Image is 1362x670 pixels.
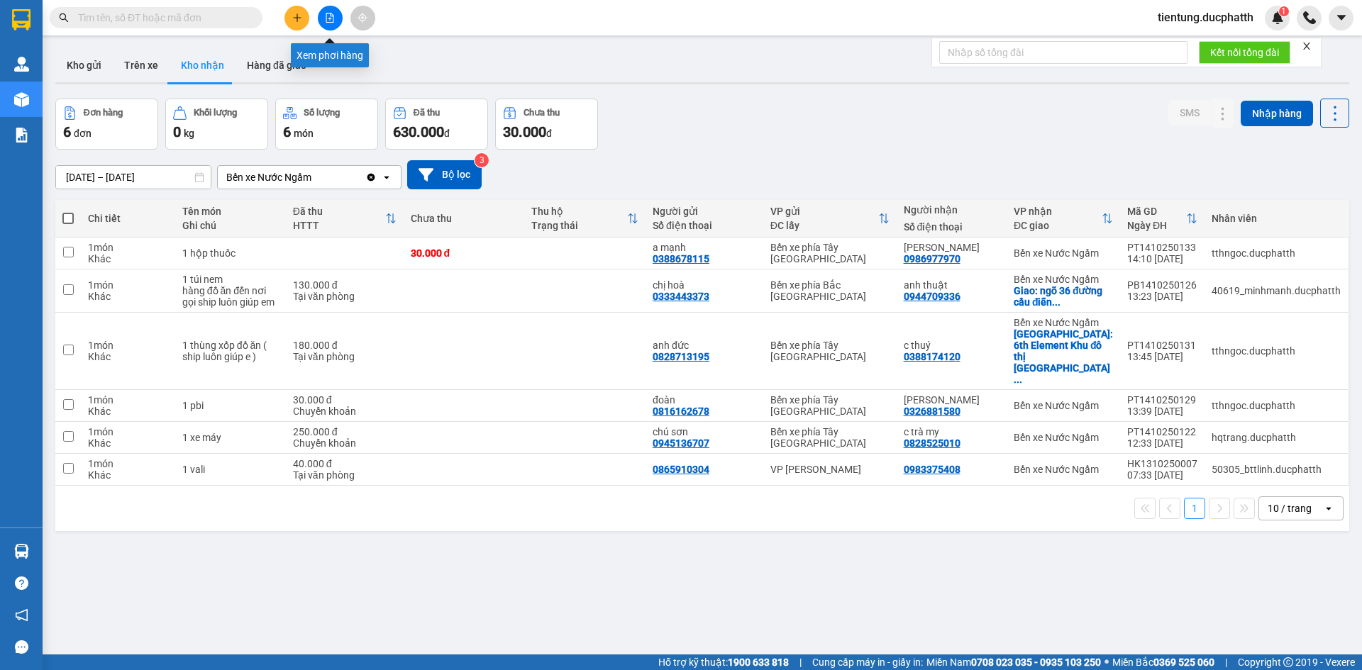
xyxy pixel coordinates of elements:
[393,123,444,140] span: 630.000
[88,253,167,264] div: Khác
[88,394,167,406] div: 1 món
[182,400,279,411] div: 1 pbi
[170,48,236,82] button: Kho nhận
[1014,206,1102,217] div: VP nhận
[293,394,397,406] div: 30.000 đ
[1127,351,1197,362] div: 13:45 [DATE]
[904,340,1000,351] div: c thuý
[1014,247,1113,259] div: Bến xe Nước Ngầm
[283,123,291,140] span: 6
[1212,400,1341,411] div: tthngoc.ducphatth
[88,242,167,253] div: 1 món
[531,220,627,231] div: Trạng thái
[1168,100,1211,125] button: SMS
[763,200,897,238] th: Toggle SortBy
[904,406,960,417] div: 0326881580
[182,247,279,259] div: 1 hộp thuốc
[770,279,890,302] div: Bến xe phía Bắc [GEOGRAPHIC_DATA]
[770,464,890,475] div: VP [PERSON_NAME]
[1127,220,1186,231] div: Ngày ĐH
[904,437,960,449] div: 0828525010
[15,640,28,654] span: message
[1127,458,1197,469] div: HK1310250007
[904,426,1000,437] div: c trà my
[1212,432,1341,443] div: hqtrang.ducphatth
[1127,206,1186,217] div: Mã GD
[293,206,385,217] div: Đã thu
[385,99,488,150] button: Đã thu630.000đ
[1283,657,1293,667] span: copyright
[1127,242,1197,253] div: PT1410250133
[113,48,170,82] button: Trên xe
[926,654,1101,670] span: Miền Nam
[88,279,167,291] div: 1 món
[88,458,167,469] div: 1 món
[182,285,279,308] div: hàng đồ ăn đến nơi gọi ship luôn giúp em
[1281,6,1286,16] span: 1
[293,469,397,481] div: Tại văn phòng
[56,166,211,189] input: Select a date range.
[1052,296,1061,308] span: ...
[1127,426,1197,437] div: PT1410250122
[236,48,318,82] button: Hàng đã giao
[182,220,279,231] div: Ghi chú
[88,437,167,449] div: Khác
[653,340,756,351] div: anh đức
[1014,285,1113,308] div: Giao: ngõ 36 đường cầu điễn phúc diễn bắc từ liêm hà nội
[1212,247,1341,259] div: tthngoc.ducphatth
[524,108,560,118] div: Chưa thu
[1014,274,1113,285] div: Bến xe Nước Ngầm
[15,608,28,622] span: notification
[293,291,397,302] div: Tại văn phòng
[904,464,960,475] div: 0983375408
[1302,41,1312,51] span: close
[293,351,397,362] div: Tại văn phòng
[1104,659,1109,665] span: ⚪️
[1127,279,1197,291] div: PB1410250126
[350,6,375,30] button: aim
[1212,345,1341,357] div: tthngoc.ducphatth
[88,426,167,437] div: 1 món
[770,340,890,362] div: Bến xe phía Tây [GEOGRAPHIC_DATA]
[1127,406,1197,417] div: 13:39 [DATE]
[292,13,302,23] span: plus
[728,657,789,668] strong: 1900 633 818
[1112,654,1214,670] span: Miền Bắc
[293,426,397,437] div: 250.000 đ
[59,13,69,23] span: search
[1329,6,1353,30] button: caret-down
[293,340,397,351] div: 180.000 đ
[531,206,627,217] div: Thu hộ
[55,48,113,82] button: Kho gửi
[1241,101,1313,126] button: Nhập hàng
[293,458,397,469] div: 40.000 đ
[63,123,71,140] span: 6
[294,128,314,139] span: món
[293,279,397,291] div: 130.000 đ
[365,172,377,183] svg: Clear value
[653,242,756,253] div: a mạnh
[653,351,709,362] div: 0828713195
[88,351,167,362] div: Khác
[1199,41,1290,64] button: Kết nối tổng đài
[475,153,489,167] sup: 3
[182,340,279,362] div: 1 thùng xốp đồ ăn ( ship luôn giúp e )
[653,426,756,437] div: chú sơn
[88,340,167,351] div: 1 món
[770,426,890,449] div: Bến xe phía Tây [GEOGRAPHIC_DATA]
[88,469,167,481] div: Khác
[318,6,343,30] button: file-add
[1014,220,1102,231] div: ĐC giao
[1127,394,1197,406] div: PT1410250129
[904,221,1000,233] div: Số điện thoại
[1210,45,1279,60] span: Kết nối tổng đài
[658,654,789,670] span: Hỗ trợ kỹ thuật:
[284,6,309,30] button: plus
[503,123,546,140] span: 30.000
[407,160,482,189] button: Bộ lọc
[653,291,709,302] div: 0333443373
[1212,464,1341,475] div: 50305_bttlinh.ducphatth
[88,213,167,224] div: Chi tiết
[904,279,1000,291] div: anh thuật
[904,291,960,302] div: 0944709336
